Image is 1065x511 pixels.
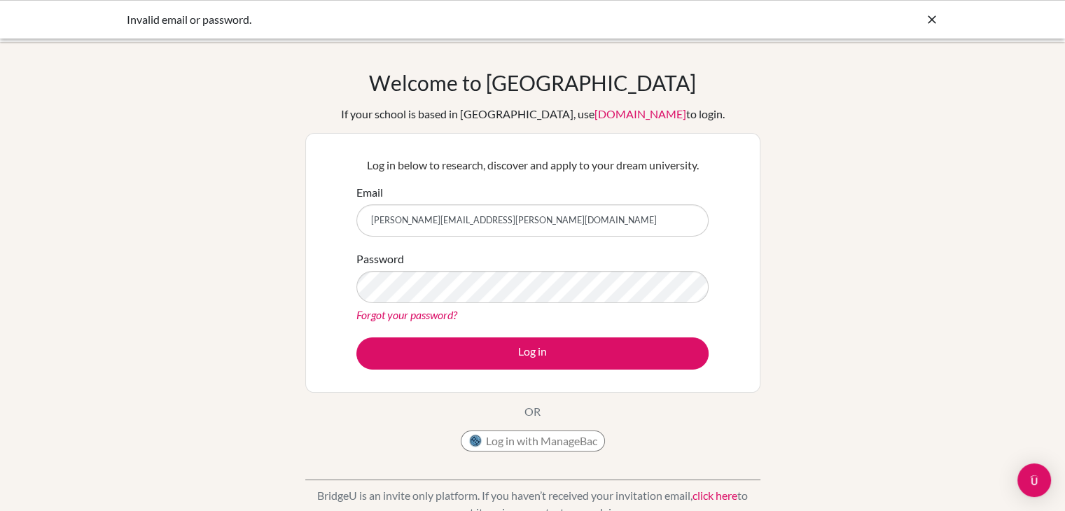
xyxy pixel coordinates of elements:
[369,70,696,95] h1: Welcome to [GEOGRAPHIC_DATA]
[127,11,729,28] div: Invalid email or password.
[356,251,404,267] label: Password
[341,106,725,122] div: If your school is based in [GEOGRAPHIC_DATA], use to login.
[461,430,605,451] button: Log in with ManageBac
[1017,463,1051,497] div: Open Intercom Messenger
[594,107,686,120] a: [DOMAIN_NAME]
[524,403,541,420] p: OR
[356,184,383,201] label: Email
[356,308,457,321] a: Forgot your password?
[356,337,709,370] button: Log in
[356,157,709,174] p: Log in below to research, discover and apply to your dream university.
[692,489,737,502] a: click here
